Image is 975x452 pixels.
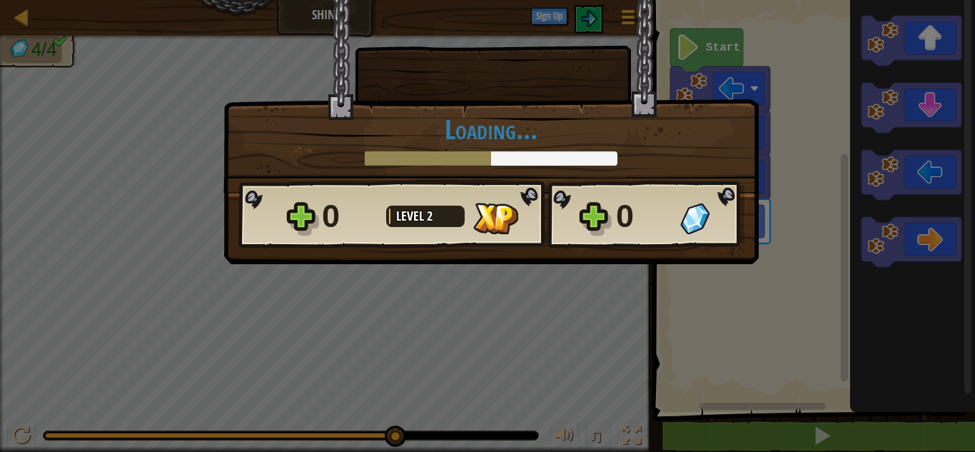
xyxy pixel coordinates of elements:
img: XP Gained [473,203,518,234]
div: 0 [616,194,672,239]
span: Level [396,207,427,225]
h1: Loading... [238,114,744,144]
span: 2 [427,207,433,225]
img: Gems Gained [680,203,709,234]
div: 0 [322,194,378,239]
